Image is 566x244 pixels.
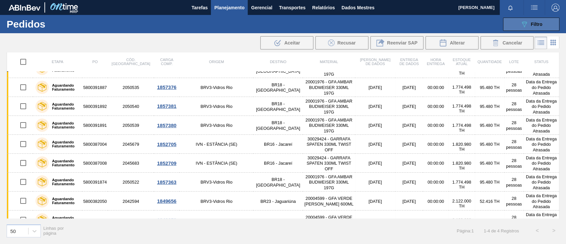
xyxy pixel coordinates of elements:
font: 28 pessoas [506,177,522,188]
font: BRV3-Vidros Rio [201,123,232,128]
font: 50 [10,228,16,234]
font: 2050535 [123,85,139,90]
font: 2.122.000 TH [452,217,471,227]
img: TNhmsLtSVTkK8tSr43FrP2fwEKptu5GPRR3wAAAABJRU5ErkJggg== [9,5,40,11]
font: Destino [270,60,286,64]
font: BRV3-Vidros Rio [201,104,232,109]
font: Lote [509,60,519,64]
font: 95.480 TH [480,161,500,166]
font: 95.480 TH [480,142,500,147]
font: 30029424 - GARRAFA SPATEN 330ML TWIST OFF [307,136,351,152]
a: Aguardando Faturamento58003870082045683IVN - ESTÂNCIA (SE)BR16 - Jacareí30029424 - GARRAFA SPATEN... [7,154,559,173]
font: Etapa [52,60,63,64]
font: 1857381 [157,103,176,109]
div: Alterar Pedido [425,36,478,49]
font: 28 pessoas [506,139,522,150]
font: PO [92,60,97,64]
font: BR18 - [GEOGRAPHIC_DATA] [256,101,300,112]
button: Cancelar [480,36,534,49]
font: 2.122.000 TH [452,199,471,208]
font: 5800382050 [83,199,107,204]
font: 20001976 - GFA AMBAR BUDWEISER 330ML 197G [305,118,352,133]
div: Visão em Lista [535,37,547,49]
font: Alterar [450,40,465,45]
font: 5800387004 [83,142,107,147]
font: 20004599 - GFA VERDE [PERSON_NAME] 600ML [304,196,353,206]
font: 5800391887 [83,85,107,90]
font: - [486,228,487,233]
font: Aguardando Faturamento [52,159,75,167]
font: 2045683 [123,161,139,166]
font: 95.480 TH [480,85,500,90]
font: Transportes [279,5,305,10]
img: ações do usuário [530,4,538,12]
font: 00:00:00 [427,123,444,128]
font: BRV3-Vidros Rio [201,199,232,204]
font: 28 pessoas [506,101,522,112]
div: Aceitar [260,36,313,49]
font: BRV3-Vidros Rio [201,85,232,90]
font: [DATE] [403,104,416,109]
font: Data da Entrega do Pedido Atrasada [526,212,557,228]
button: > [545,222,562,239]
font: BR16 - Jacareí [264,161,292,166]
font: de [491,228,496,233]
font: 5800391891 [83,123,107,128]
font: 00:00:00 [427,142,444,147]
font: Quantidade [477,60,502,64]
button: Alterar [425,36,478,49]
font: 1.774.498 TH [452,180,471,190]
a: Aguardando Faturamento58003918912050539BRV3-Vidros RioBR18 - [GEOGRAPHIC_DATA]20001976 - GFA AMBA... [7,116,559,135]
font: Data da Entrega do Pedido Atrasada [526,193,557,209]
font: 1.774.498 TH [452,104,471,114]
font: 1.774.498 TH [452,123,471,133]
font: Hora Entrega [427,58,445,66]
font: Aguardando Faturamento [52,83,75,91]
font: Tarefas [192,5,208,10]
font: 4 [487,228,490,233]
font: BR18 - [GEOGRAPHIC_DATA] [256,82,300,93]
font: [DATE] [368,142,382,147]
font: 20001976 - GFA AMBAR BUDWEISER 330ML 197G [305,99,352,115]
font: 2045679 [123,142,139,147]
font: 5800391874 [83,180,107,185]
font: 1.774.498 TH [452,85,471,95]
font: [DATE] [403,199,416,204]
font: Estoque atual [453,58,471,66]
font: 00:00:00 [427,85,444,90]
font: [DATE] [368,104,382,109]
img: Sair [551,4,559,12]
font: 1.820.980 TH [452,142,471,152]
font: Aguardando Faturamento [52,121,75,129]
font: BRV3-Vidros Rio [201,180,232,185]
font: 30029424 - GARRAFA SPATEN 330ML TWIST OFF [307,155,351,171]
font: 28 pessoas [506,120,522,131]
font: 52.416 TH [480,218,500,223]
font: Status [534,60,548,64]
font: BR18 - [GEOGRAPHIC_DATA] [256,120,300,131]
font: Registros [501,228,519,233]
font: > [552,228,555,233]
a: Aguardando Faturamento58003918742050522BRV3-Vidros RioBR18 - [GEOGRAPHIC_DATA]20001976 - GFA AMBA... [7,173,559,192]
font: 1 [471,228,473,233]
font: [DATE] [403,161,416,166]
font: Aguardando Faturamento [52,102,75,110]
font: Linhas por página [43,226,64,236]
font: 52.416 TH [480,199,500,204]
font: Aguardando Faturamento [52,140,75,148]
font: 00:00:00 [427,161,444,166]
font: Data da Entrega do Pedido Atrasada [526,99,557,115]
a: Aguardando Faturamento58003870042045679IVN - ESTÂNCIA (SE)BR16 - Jacareí30029424 - GARRAFA SPATEN... [7,135,559,154]
font: Data da Entrega do Pedido Atrasada [526,80,557,96]
font: Planejamento [214,5,244,10]
font: 28 pessoas [506,215,522,225]
font: 20001976 - GFA AMBAR BUDWEISER 330ML 197G [305,80,352,96]
font: 00:00:00 [427,218,444,223]
font: 00:00:00 [427,180,444,185]
font: 28 pessoas [506,82,522,93]
font: [DATE] [403,142,416,147]
font: 95.480 TH [480,180,500,185]
button: < [529,222,545,239]
font: Origem [209,60,224,64]
font: [PERSON_NAME] de dados [360,58,390,66]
